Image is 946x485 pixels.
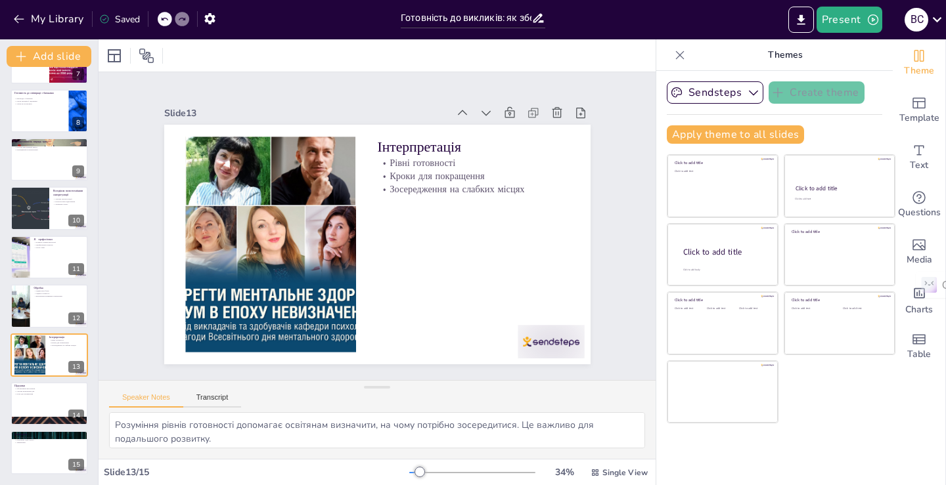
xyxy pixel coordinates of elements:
p: Обробка [34,286,84,290]
div: 11 [11,236,88,279]
p: Налаштованість знарядь праці [14,140,84,144]
p: Запитання та відповіді [14,436,84,439]
span: Position [139,48,154,64]
span: Charts [905,303,933,317]
div: Click to add title [675,160,769,165]
div: Click to add title [683,246,767,257]
p: Рівні готовності [49,339,84,341]
p: Я – професіонал [34,238,84,242]
div: Add images, graphics, shapes or video [893,228,945,276]
p: Завершення [14,433,84,437]
span: Template [899,111,939,125]
p: Кроки для покращення [248,261,411,385]
div: Click to add title [796,184,883,192]
div: 12 [11,284,88,327]
p: Підрахунок балів [34,290,84,293]
div: 10 [68,215,84,226]
p: Володіння психотехніками саморегуляції [53,189,84,196]
p: Корекційний інструментарій [14,148,84,151]
div: Add ready made slides [893,87,945,134]
span: Questions [898,205,941,220]
p: Сайти як інструмент [14,102,65,105]
button: Create theme [769,81,865,104]
div: Click to add text [843,307,884,310]
p: Взаємодія з батьками [14,97,65,100]
div: В С [905,8,928,32]
input: Insert title [401,9,531,28]
div: Click to add text [707,307,736,310]
div: Change the overall theme [893,39,945,87]
div: Slide 13 / 15 [104,466,409,478]
button: В С [905,7,928,33]
button: Present [817,7,882,33]
div: 34 % [549,466,580,478]
p: Рівні готовності [256,272,418,395]
div: Slide 13 [382,188,619,365]
p: Інтерпретація [49,335,84,339]
button: My Library [10,9,89,30]
div: 13 [68,361,84,373]
button: Apply theme to all slides [667,125,804,144]
div: 9 [11,138,88,181]
div: Click to add title [675,297,769,303]
div: 10 [11,186,88,230]
p: Завершення [14,441,84,444]
div: Layout [104,45,125,66]
p: Техніки саморегуляції [53,198,84,200]
p: Групи емоційної підтримки [14,100,65,102]
button: Transcript [183,393,242,408]
p: Професійний розвиток [34,243,84,246]
div: Click to add text [792,307,833,310]
p: Спільне визначення дій [14,390,84,392]
button: Add slide [7,46,91,67]
button: Export to PowerPoint [788,7,814,33]
p: Обговорення результатів [14,388,84,390]
p: Зосередження на слабких місцях [240,251,403,374]
div: Click to add text [675,170,769,173]
div: 8 [72,117,84,129]
p: Зосередження на слабких місцях [49,344,84,347]
p: Підсумки [14,384,84,388]
div: Get real-time input from your audience [893,181,945,228]
p: Інтерпретація [263,282,430,411]
span: Media [907,253,932,267]
div: 8 [11,89,88,133]
p: Визначення напрямків покращення [34,295,84,297]
p: Оцінка готовності [34,293,84,295]
div: Add a table [893,323,945,370]
div: 15 [68,459,84,471]
div: 7 [72,68,84,80]
p: Кроки для покращення [49,341,84,344]
span: Text [910,158,928,173]
textarea: Розуміння рівнів готовності допомагає освітянам визначити, на чому потрібно зосередитися. Це важл... [109,412,645,448]
div: 9 [72,165,84,177]
p: План для покращення [14,392,84,395]
p: Themes [690,39,880,71]
div: Click to add body [683,268,766,271]
span: Theme [904,64,934,78]
p: Психологічне відновлення [53,200,84,203]
p: Готовність до співпраці з батьками [14,91,65,95]
div: Click to add title [792,297,886,303]
span: Table [907,347,931,362]
p: Підтримка один одного [14,439,84,442]
div: Click to add text [795,198,882,201]
div: Add text boxes [893,134,945,181]
div: 13 [11,333,88,377]
p: Наявність інструментів [14,144,84,146]
div: Add charts and graphs [893,276,945,323]
span: Single View [602,467,648,478]
div: 14 [11,382,88,425]
div: 14 [68,410,84,421]
p: Науково-методичний підхід [14,146,84,148]
button: Speaker Notes [109,393,183,408]
div: 11 [68,263,84,275]
div: Click to add text [675,307,704,310]
div: Click to add text [739,307,769,310]
p: Зниження стресу [53,202,84,205]
div: 15 [11,431,88,474]
div: 12 [68,312,84,324]
p: Успіх учнів [34,246,84,249]
button: Sendsteps [667,81,763,104]
div: Click to add title [792,229,886,234]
